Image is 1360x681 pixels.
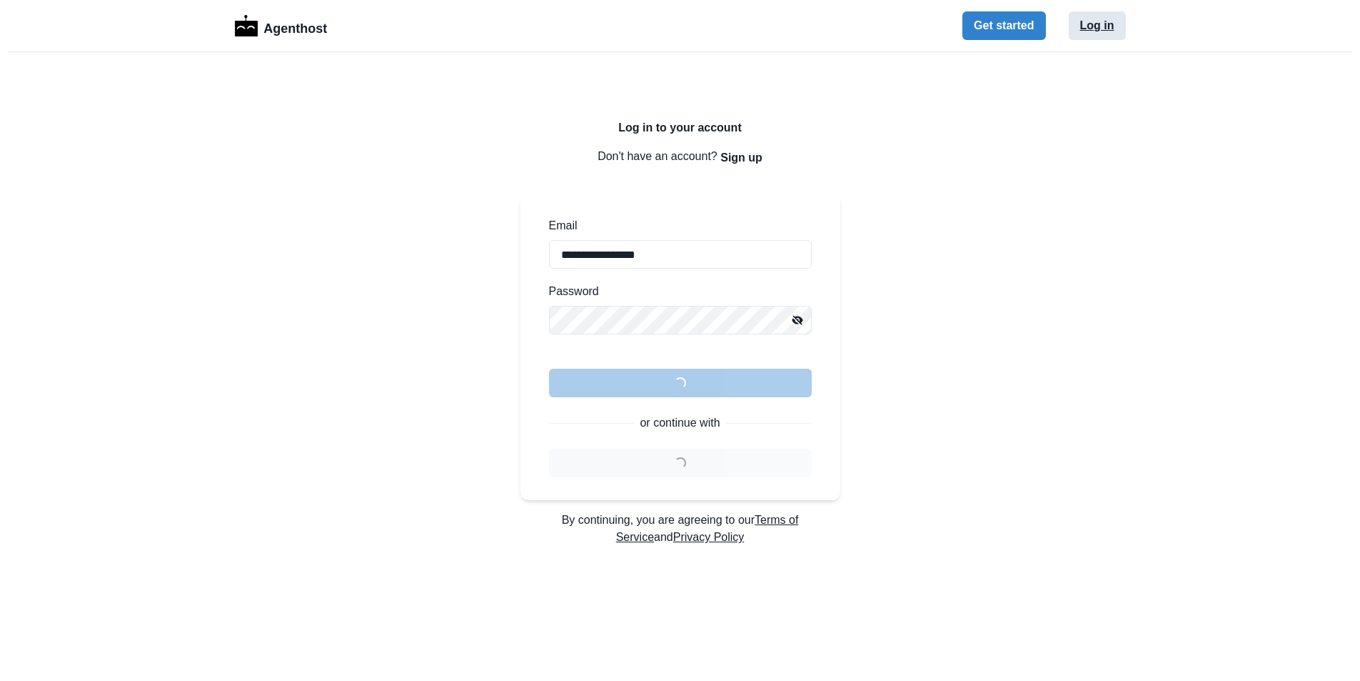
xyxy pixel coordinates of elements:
label: Email [549,217,803,234]
button: Log in [1069,11,1126,40]
button: Sign up [720,143,762,172]
img: Logo [235,15,258,36]
a: LogoAgenthost [235,14,328,39]
a: Privacy Policy [673,531,745,543]
p: By continuing, you are agreeing to our and [520,512,840,546]
p: Agenthost [263,14,327,39]
label: Password [549,283,803,300]
p: Don't have an account? [520,143,840,172]
button: Get started [962,11,1045,40]
h2: Log in to your account [520,121,840,134]
button: Mask password [783,306,812,334]
p: or continue with [640,414,720,432]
